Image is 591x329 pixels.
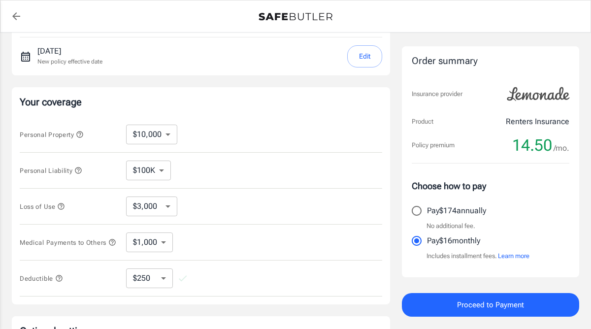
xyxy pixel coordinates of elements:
[498,251,529,261] button: Learn more
[457,298,524,311] span: Proceed to Payment
[20,164,82,176] button: Personal Liability
[259,13,332,21] img: Back to quotes
[412,89,462,99] p: Insurance provider
[6,6,26,26] a: back to quotes
[20,272,63,284] button: Deductible
[347,45,382,67] button: Edit
[427,205,486,217] p: Pay $174 annually
[20,203,65,210] span: Loss of Use
[20,129,84,140] button: Personal Property
[37,57,102,66] p: New policy effective date
[402,293,579,317] button: Proceed to Payment
[501,80,575,108] img: Lemonade
[20,236,116,248] button: Medical Payments to Others
[20,167,82,174] span: Personal Liability
[20,95,382,109] p: Your coverage
[37,45,102,57] p: [DATE]
[512,135,552,155] span: 14.50
[20,131,84,138] span: Personal Property
[412,117,433,127] p: Product
[506,116,569,128] p: Renters Insurance
[20,51,32,63] svg: New policy start date
[20,200,65,212] button: Loss of Use
[412,179,569,193] p: Choose how to pay
[427,235,480,247] p: Pay $16 monthly
[554,141,569,155] span: /mo.
[412,140,455,150] p: Policy premium
[427,221,475,231] p: No additional fee.
[20,275,63,282] span: Deductible
[412,54,569,68] div: Order summary
[20,239,116,246] span: Medical Payments to Others
[427,251,529,261] p: Includes installment fees.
